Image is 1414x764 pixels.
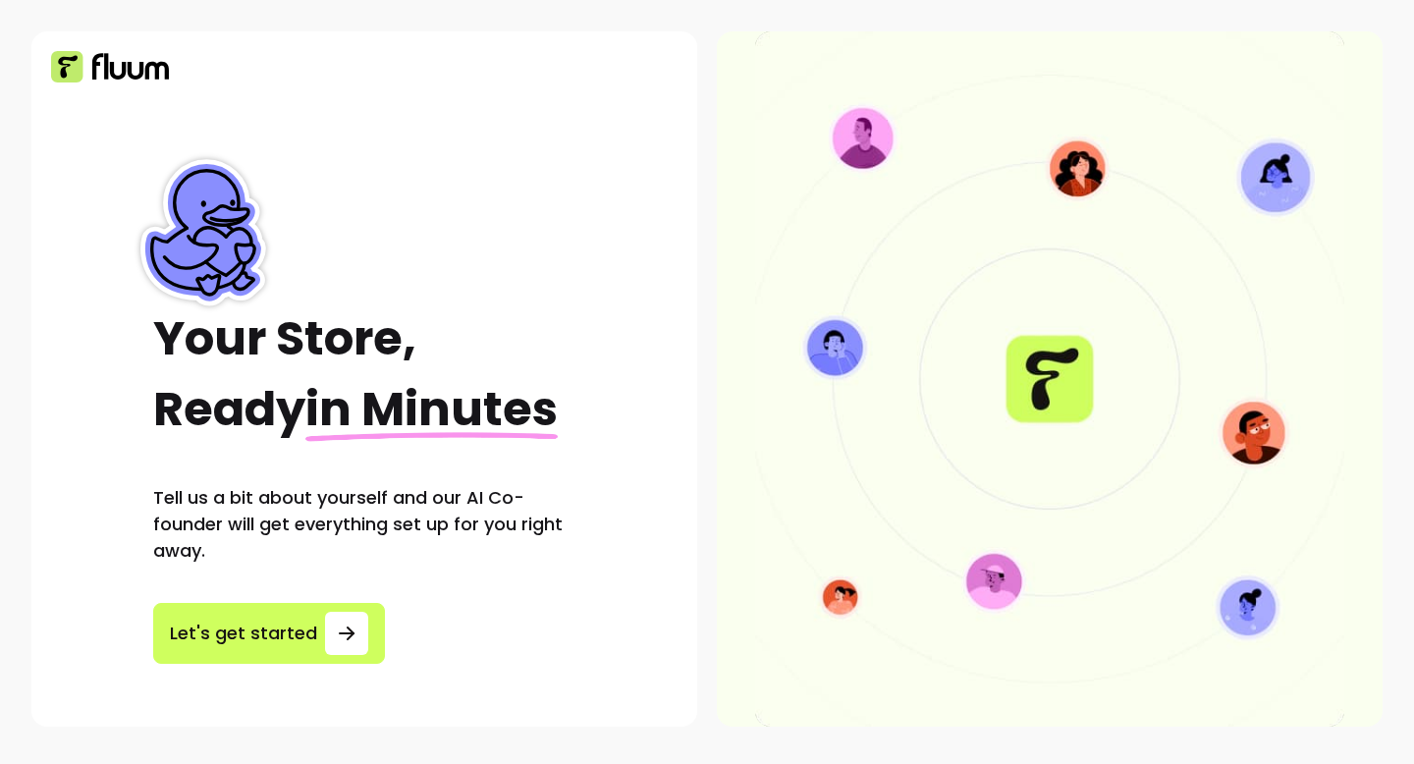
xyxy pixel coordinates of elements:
[51,51,169,82] img: Fluum Logo
[153,603,385,664] button: Let's get started
[305,376,558,442] span: in Minutes
[170,620,317,647] span: Let's get started
[130,159,277,306] img: Fluum Duck sticker
[153,484,575,564] h2: Tell us a bit about yourself and our AI Co-founder will get everything set up for you right away.
[153,303,575,445] h1: Your Store, Ready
